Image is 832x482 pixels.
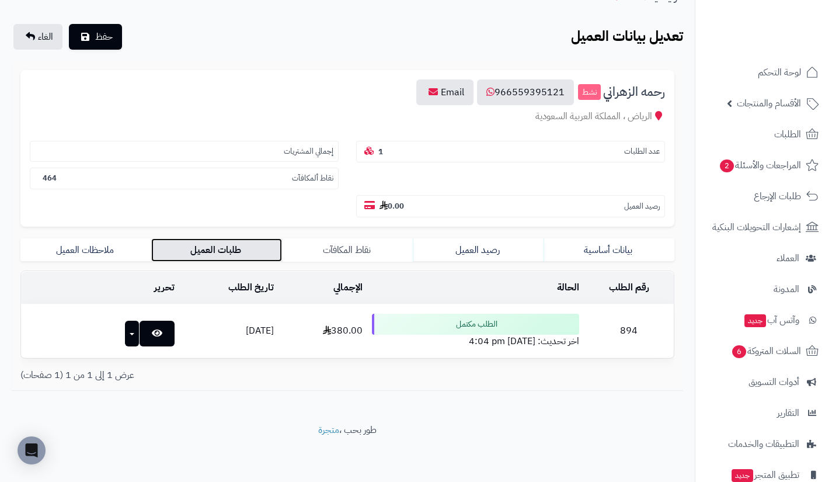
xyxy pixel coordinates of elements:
a: طلبات الإرجاع [702,182,825,210]
a: الطلبات [702,120,825,148]
span: العملاء [777,250,799,266]
button: حفظ [69,24,122,50]
a: طلبات العميل [151,238,282,262]
span: الأقسام والمنتجات [737,95,801,112]
td: [DATE] [179,304,279,358]
a: نقاط المكافآت [282,238,413,262]
a: لوحة التحكم [702,58,825,86]
div: الرياض ، المملكة العربية السعودية [30,110,665,123]
span: وآتس آب [743,312,799,328]
a: 966559395121 [477,79,574,105]
span: رحمه الزهراني [603,85,665,99]
td: تحرير [21,272,179,304]
b: 464 [43,172,57,183]
a: المراجعات والأسئلة2 [702,151,825,179]
small: نقاط ألمكافآت [292,173,333,184]
small: إجمالي المشتريات [284,146,333,157]
span: الغاء [38,30,53,44]
span: 6 [732,345,746,358]
b: 1 [378,146,383,157]
a: وآتس آبجديد [702,306,825,334]
a: إشعارات التحويلات البنكية [702,213,825,241]
span: 2 [720,159,734,172]
td: اخر تحديث: [DATE] 4:04 pm [367,304,584,358]
div: الطلب مكتمل [372,314,579,335]
span: جديد [744,314,766,327]
span: الطلبات [774,126,801,143]
div: Open Intercom Messenger [18,436,46,464]
td: رقم الطلب [584,272,674,304]
a: ملاحظات العميل [20,238,151,262]
a: الغاء [13,24,62,50]
span: المراجعات والأسئلة [719,157,801,174]
div: عرض 1 إلى 1 من 1 (1 صفحات) [12,369,347,382]
a: التقارير [702,399,825,427]
b: تعديل بيانات العميل [571,26,683,47]
small: رصيد العميل [624,201,660,212]
a: أدوات التسويق [702,368,825,396]
b: 0.00 [380,200,404,211]
a: المدونة [702,275,825,303]
a: رصيد العميل [413,238,544,262]
a: العملاء [702,244,825,272]
a: بيانات أساسية [544,238,674,262]
span: التطبيقات والخدمات [728,436,799,452]
td: 894 [584,304,674,358]
a: متجرة [318,423,339,437]
span: جديد [732,469,753,482]
a: Email [416,79,474,105]
span: التقارير [777,405,799,421]
span: المدونة [774,281,799,297]
span: أدوات التسويق [749,374,799,390]
a: التطبيقات والخدمات [702,430,825,458]
span: لوحة التحكم [758,64,801,81]
td: 380.00 [279,304,367,358]
span: حفظ [95,30,113,44]
td: تاريخ الطلب [179,272,279,304]
span: السلات المتروكة [731,343,801,359]
a: السلات المتروكة6 [702,337,825,365]
td: الحالة [367,272,584,304]
span: طلبات الإرجاع [754,188,801,204]
small: نشط [578,84,601,100]
span: إشعارات التحويلات البنكية [712,219,801,235]
small: عدد الطلبات [624,146,660,157]
td: الإجمالي [279,272,367,304]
